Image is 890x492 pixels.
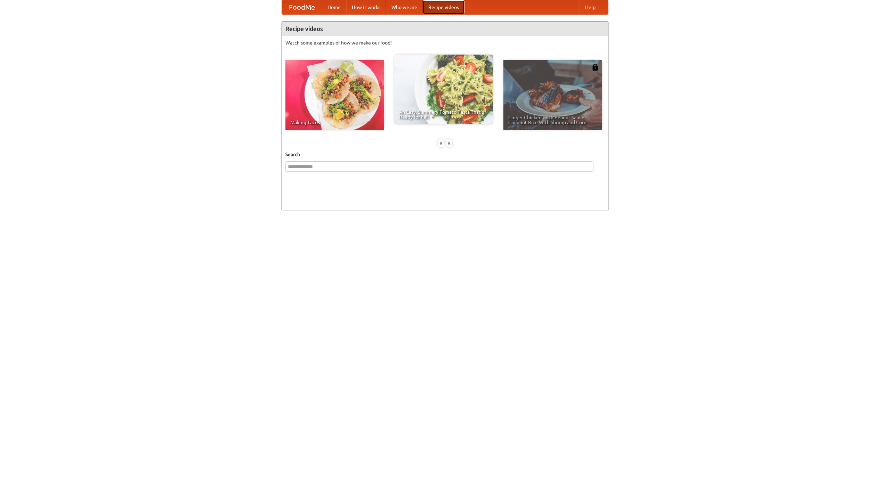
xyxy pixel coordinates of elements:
h4: Recipe videos [282,22,608,36]
a: How it works [346,0,386,14]
img: 483408.png [592,64,599,71]
div: « [438,139,444,147]
p: Watch some examples of how we make our food! [285,39,605,46]
a: Home [322,0,346,14]
h5: Search [285,151,605,158]
div: » [446,139,452,147]
a: Help [580,0,601,14]
a: Making Tacos [285,60,384,130]
a: FoodMe [282,0,322,14]
span: An Easy, Summery Tomato Pasta That's Ready for Fall [399,110,488,119]
a: Who we are [386,0,423,14]
a: Recipe videos [423,0,464,14]
span: Making Tacos [290,120,379,125]
a: An Easy, Summery Tomato Pasta That's Ready for Fall [394,55,493,124]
